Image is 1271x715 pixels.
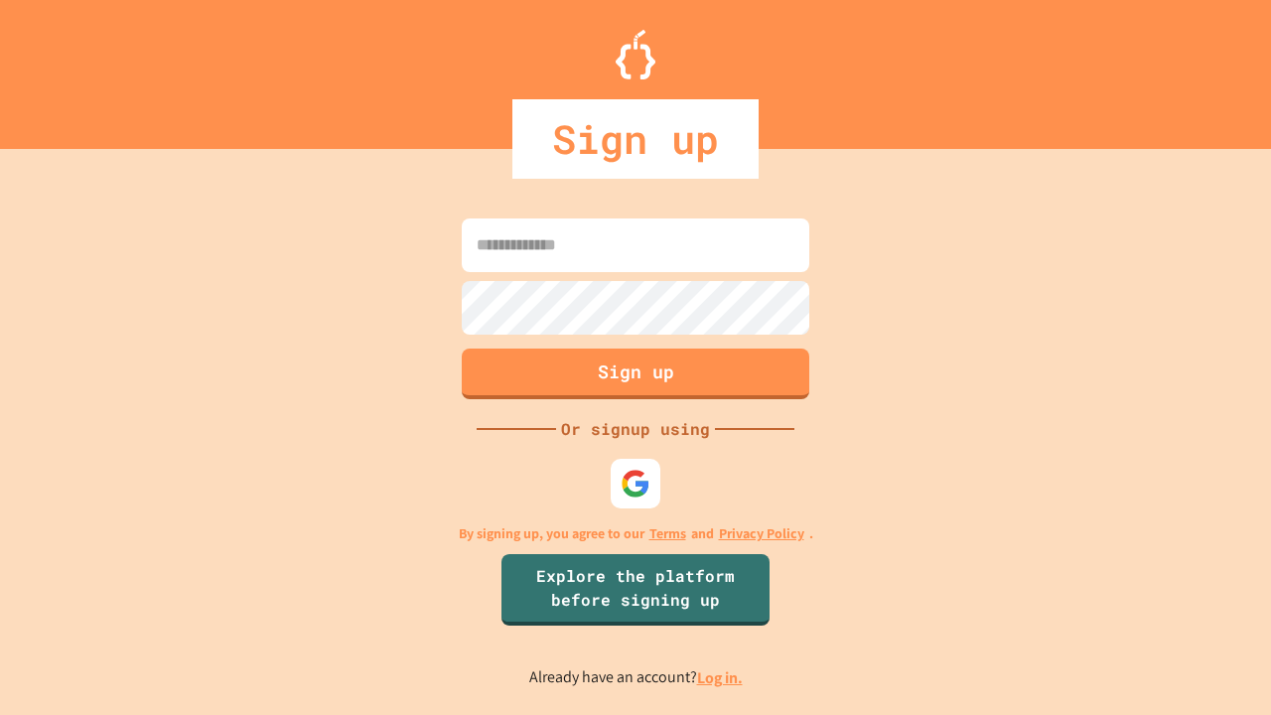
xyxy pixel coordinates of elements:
[459,523,813,544] p: By signing up, you agree to our and .
[529,665,743,690] p: Already have an account?
[556,417,715,441] div: Or signup using
[621,469,650,499] img: google-icon.svg
[719,523,804,544] a: Privacy Policy
[649,523,686,544] a: Terms
[616,30,655,79] img: Logo.svg
[501,554,770,626] a: Explore the platform before signing up
[697,667,743,688] a: Log in.
[462,349,809,399] button: Sign up
[512,99,759,179] div: Sign up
